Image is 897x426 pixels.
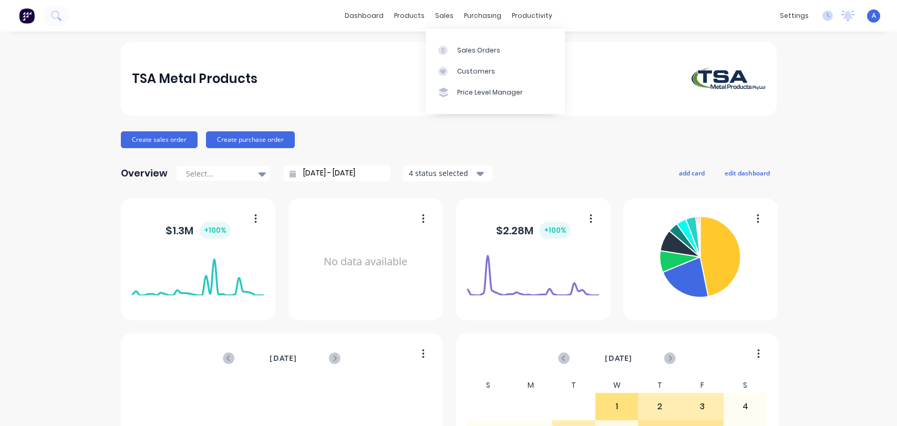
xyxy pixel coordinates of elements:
div: F [681,378,724,393]
div: W [595,378,638,393]
span: [DATE] [270,352,297,364]
div: sales [430,8,459,24]
div: Sales Orders [457,46,500,55]
button: edit dashboard [718,166,777,180]
div: 1 [596,393,638,420]
a: Customers [426,61,565,82]
div: $ 1.3M [166,222,231,239]
div: 4 status selected [409,168,475,179]
div: T [638,378,681,393]
div: S [467,378,510,393]
button: Create purchase order [206,131,295,148]
div: TSA Metal Products [132,68,257,89]
div: 3 [682,393,724,420]
div: purchasing [459,8,507,24]
span: A [872,11,876,20]
div: No data available [300,212,431,311]
img: TSA Metal Products [692,68,765,90]
div: Overview [121,163,168,184]
button: add card [672,166,712,180]
a: Sales Orders [426,39,565,60]
span: [DATE] [605,352,632,364]
div: + 100 % [200,222,231,239]
div: S [724,378,767,393]
div: Price Level Manager [457,88,523,97]
div: settings [775,8,814,24]
div: Customers [457,67,495,76]
div: productivity [507,8,558,24]
button: Create sales order [121,131,198,148]
a: dashboard [339,8,389,24]
a: Price Level Manager [426,82,565,103]
img: Factory [19,8,35,24]
button: 4 status selected [403,165,492,181]
div: T [552,378,595,393]
div: products [389,8,430,24]
div: $ 2.28M [496,222,571,239]
div: 4 [724,393,766,420]
div: M [510,378,553,393]
div: 2 [638,393,681,420]
div: + 100 % [540,222,571,239]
